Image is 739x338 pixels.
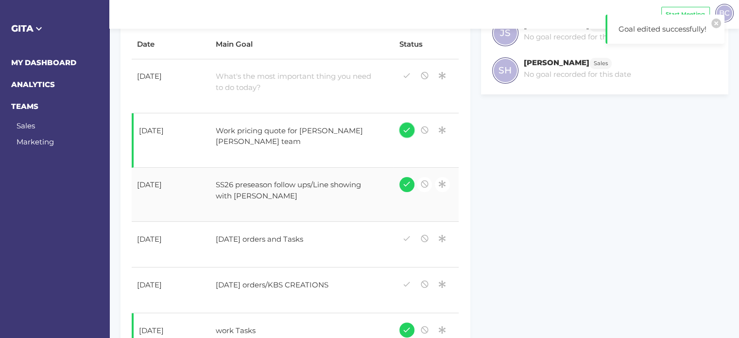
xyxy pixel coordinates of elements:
[132,113,210,168] td: [DATE]
[132,222,210,267] td: [DATE]
[666,10,705,18] span: Start Meeting
[11,22,99,36] h5: GITA
[210,228,378,252] div: [DATE] orders and Tasks
[524,58,589,67] h6: [PERSON_NAME]
[589,58,612,67] a: Sales
[11,58,76,67] a: MY DASHBOARD
[500,26,511,40] span: JS
[715,4,734,22] div: BC
[132,267,210,313] td: [DATE]
[17,137,54,146] a: Marketing
[524,69,631,80] p: No goal recorded for this date
[17,121,35,130] a: Sales
[719,7,730,18] span: BC
[11,80,55,89] a: ANALYTICS
[210,120,378,153] div: Work pricing quote for [PERSON_NAME] [PERSON_NAME] team
[498,64,512,77] span: SH
[216,39,388,50] div: Main Goal
[589,20,612,30] a: Sales
[11,101,99,112] h6: TEAMS
[132,168,210,222] td: [DATE]
[137,39,205,50] div: Date
[399,39,454,50] div: Status
[524,32,631,43] p: No goal recorded for this date
[210,174,378,207] div: SS26 preseason follow ups/Line showing with [PERSON_NAME]
[594,59,608,68] span: Sales
[661,7,710,22] button: Start Meeting
[132,59,210,114] td: [DATE]
[210,274,378,298] div: [DATE] orders/KBS CREATIONS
